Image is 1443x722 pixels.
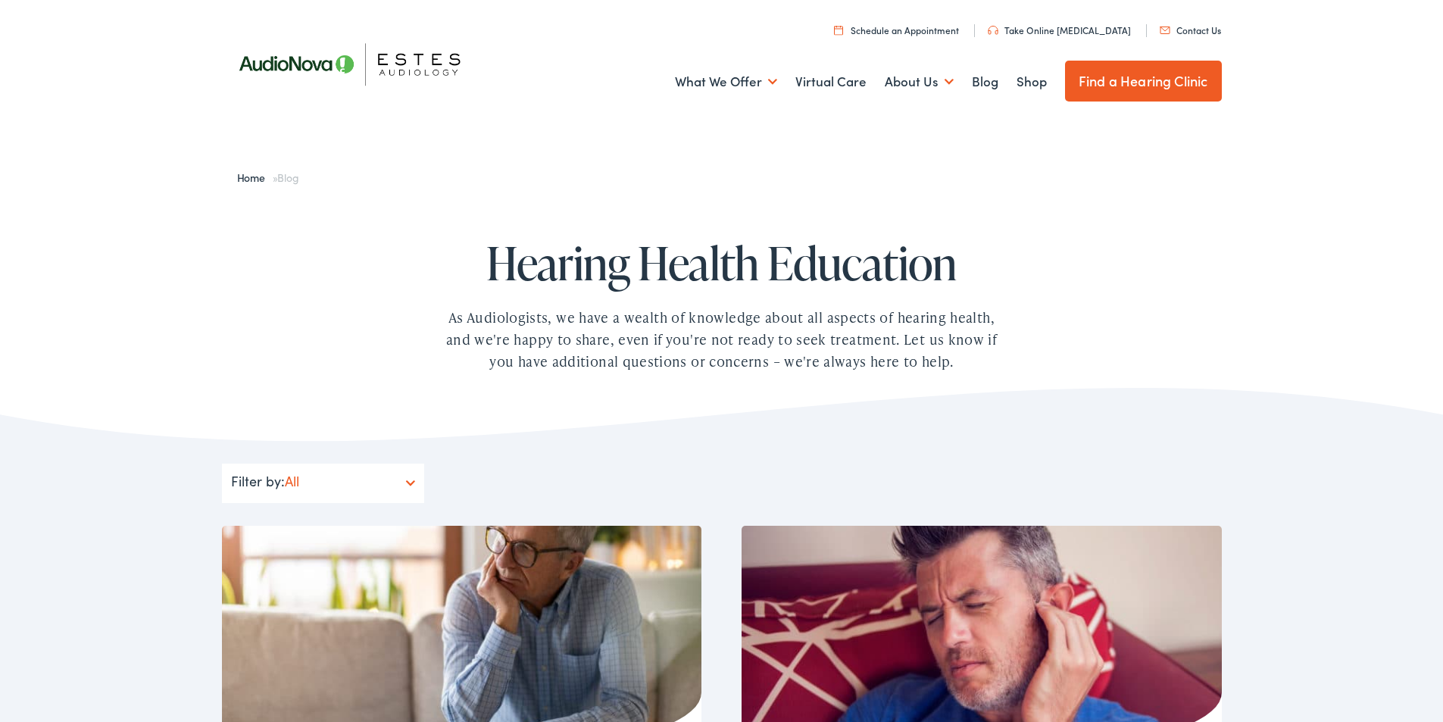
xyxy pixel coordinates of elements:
a: Schedule an Appointment [834,23,959,36]
img: utility icon [988,26,998,35]
a: Take Online [MEDICAL_DATA] [988,23,1131,36]
a: Contact Us [1160,23,1221,36]
a: Shop [1017,54,1047,110]
a: Virtual Care [795,54,867,110]
div: Filter by: [222,464,424,503]
a: Find a Hearing Clinic [1065,61,1222,102]
a: What We Offer [675,54,777,110]
img: utility icon [1160,27,1170,34]
img: utility icon [834,25,843,35]
a: About Us [885,54,954,110]
span: Blog [277,170,298,185]
span: » [237,170,299,185]
a: Blog [972,54,998,110]
h1: Hearing Health Education [396,238,1048,288]
a: Home [237,170,273,185]
div: As Audiologists, we have a wealth of knowledge about all aspects of hearing health, and we're hap... [442,307,1002,372]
